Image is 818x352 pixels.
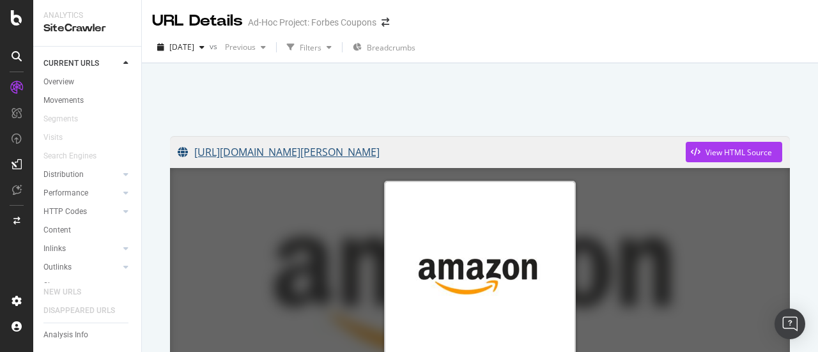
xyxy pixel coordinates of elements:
div: HTTP Codes [43,205,87,218]
a: Performance [43,187,120,200]
div: Overview [43,75,74,89]
div: Analytics [43,10,131,21]
div: Segments [43,112,78,126]
div: Open Intercom Messenger [775,309,805,339]
div: Filters [300,42,321,53]
a: Content [43,224,132,237]
a: NEW URLS [43,286,94,299]
button: Previous [220,37,271,57]
div: Outlinks [43,261,72,274]
div: CURRENT URLS [43,57,99,70]
div: DISAPPEARED URLS [43,304,115,318]
a: Search Engines [43,149,109,163]
a: Sitemaps [43,279,120,293]
div: Search Engines [43,149,96,163]
a: Visits [43,131,75,144]
button: View HTML Source [686,142,782,162]
div: Movements [43,94,84,107]
a: CURRENT URLS [43,57,120,70]
a: Movements [43,94,132,107]
a: Overview [43,75,132,89]
div: URL Details [152,10,243,32]
button: Breadcrumbs [348,37,421,57]
div: Performance [43,187,88,200]
div: SiteCrawler [43,21,131,36]
div: arrow-right-arrow-left [382,18,389,27]
a: Analysis Info [43,328,132,342]
div: Visits [43,131,63,144]
div: Analysis Info [43,328,88,342]
div: Ad-Hoc Project: Forbes Coupons [248,16,376,29]
div: View HTML Source [706,147,772,158]
span: vs [210,41,220,52]
span: 2025 Oct. 7th [169,42,194,52]
div: Inlinks [43,242,66,256]
a: Distribution [43,168,120,181]
div: Distribution [43,168,84,181]
a: HTTP Codes [43,205,120,218]
button: Filters [282,37,337,57]
div: Sitemaps [43,279,76,293]
a: Outlinks [43,261,120,274]
span: Previous [220,42,256,52]
a: Segments [43,112,91,126]
a: [URL][DOMAIN_NAME][PERSON_NAME] [178,136,686,168]
div: NEW URLS [43,286,81,299]
button: [DATE] [152,37,210,57]
a: Inlinks [43,242,120,256]
a: DISAPPEARED URLS [43,304,128,318]
div: Content [43,224,71,237]
span: Breadcrumbs [367,42,415,53]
